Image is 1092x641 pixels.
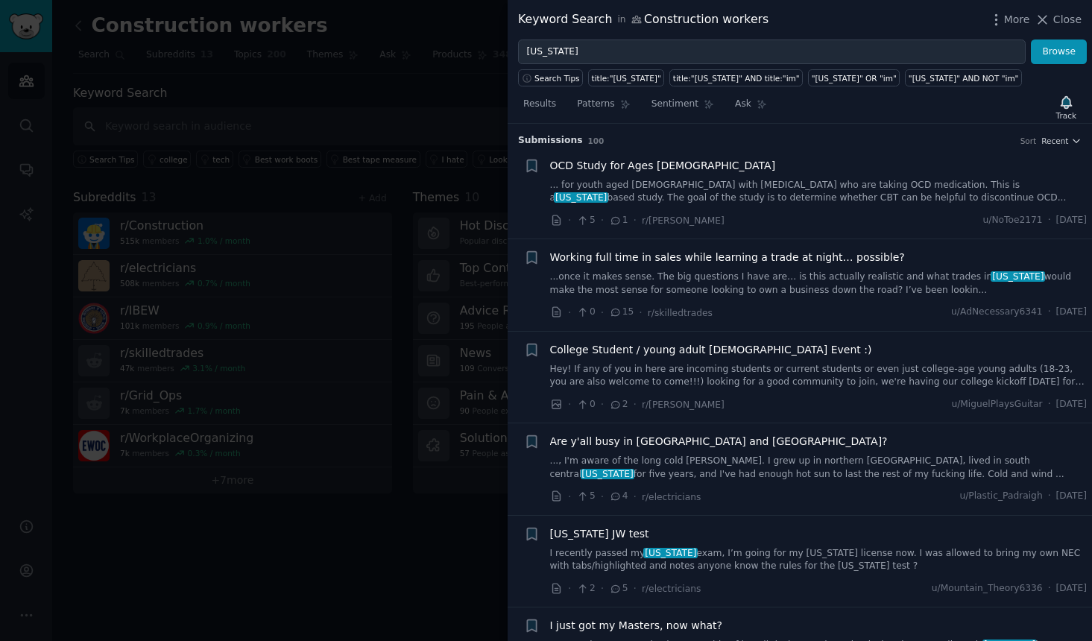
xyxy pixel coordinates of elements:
[550,250,905,265] a: Working full time in sales while learning a trade at night… possible?
[1056,490,1087,503] span: [DATE]
[959,490,1042,503] span: u/Plastic_Padraigh
[568,581,571,596] span: ·
[576,582,595,596] span: 2
[651,98,698,111] span: Sentiment
[1056,582,1087,596] span: [DATE]
[601,305,604,320] span: ·
[730,92,772,123] a: Ask
[642,215,725,226] span: r/[PERSON_NAME]
[601,581,604,596] span: ·
[577,98,614,111] span: Patterns
[1053,12,1082,28] span: Close
[518,10,768,29] div: Keyword Search Construction workers
[1048,490,1051,503] span: ·
[634,581,637,596] span: ·
[905,69,1022,86] a: "[US_STATE]" AND NOT "im"
[550,179,1088,205] a: ... for youth aged [DEMOGRAPHIC_DATA] with [MEDICAL_DATA] who are taking OCD medication. This is ...
[646,92,719,123] a: Sentiment
[1056,398,1087,411] span: [DATE]
[808,69,900,86] a: "[US_STATE]" OR "im"
[1048,214,1051,227] span: ·
[572,92,635,123] a: Patterns
[982,214,1042,227] span: u/NoToe2171
[518,134,583,148] span: Submission s
[588,136,605,145] span: 100
[518,92,561,123] a: Results
[1035,12,1082,28] button: Close
[634,212,637,228] span: ·
[1048,582,1051,596] span: ·
[609,214,628,227] span: 1
[592,73,661,83] div: title:"[US_STATE]"
[1020,136,1037,146] div: Sort
[648,308,713,318] span: r/skilledtrades
[588,69,664,86] a: title:"[US_STATE]"
[609,398,628,411] span: 2
[576,306,595,319] span: 0
[669,69,803,86] a: title:"[US_STATE]" AND title:"im"
[581,469,635,479] span: [US_STATE]
[550,158,776,174] a: OCD Study for Ages [DEMOGRAPHIC_DATA]
[601,397,604,412] span: ·
[642,584,701,594] span: r/electricians
[550,618,723,634] a: I just got my Masters, now what?
[1056,110,1076,121] div: Track
[609,582,628,596] span: 5
[617,13,625,27] span: in
[576,490,595,503] span: 5
[639,305,642,320] span: ·
[568,489,571,505] span: ·
[550,271,1088,297] a: ...once it makes sense. The big questions I have are… is this actually realistic and what trades ...
[1056,214,1087,227] span: [DATE]
[1051,92,1082,123] button: Track
[568,212,571,228] span: ·
[932,582,1043,596] span: u/Mountain_Theory6336
[1048,306,1051,319] span: ·
[568,397,571,412] span: ·
[1048,398,1051,411] span: ·
[642,492,701,502] span: r/electricians
[550,547,1088,573] a: I recently passed my[US_STATE]exam, I’m going for my [US_STATE] license now. I was allowed to bri...
[534,73,580,83] span: Search Tips
[951,306,1043,319] span: u/AdNecessary6341
[601,489,604,505] span: ·
[550,342,872,358] a: College Student / young adult [DEMOGRAPHIC_DATA] Event :)
[634,397,637,412] span: ·
[643,548,698,558] span: [US_STATE]
[576,214,595,227] span: 5
[518,69,583,86] button: Search Tips
[673,73,800,83] div: title:"[US_STATE]" AND title:"im"
[550,434,888,449] a: Are y'all busy in [GEOGRAPHIC_DATA] and [GEOGRAPHIC_DATA]?
[951,398,1042,411] span: u/MiguelPlaysGuitar
[1041,136,1068,146] span: Recent
[642,400,725,410] span: r/[PERSON_NAME]
[1004,12,1030,28] span: More
[991,271,1045,282] span: [US_STATE]
[568,305,571,320] span: ·
[518,40,1026,65] input: Try a keyword related to your business
[554,192,608,203] span: [US_STATE]
[576,398,595,411] span: 0
[909,73,1019,83] div: "[US_STATE]" AND NOT "im"
[550,526,649,542] a: [US_STATE] JW test
[550,363,1088,389] a: Hey! If any of you in here are incoming students or current students or even just college-age you...
[609,306,634,319] span: 15
[609,490,628,503] span: 4
[634,489,637,505] span: ·
[988,12,1030,28] button: More
[1041,136,1082,146] button: Recent
[523,98,556,111] span: Results
[550,455,1088,481] a: ..., I'm aware of the long cold [PERSON_NAME]. I grew up in northern [GEOGRAPHIC_DATA], lived in ...
[735,98,751,111] span: Ask
[812,73,897,83] div: "[US_STATE]" OR "im"
[1056,306,1087,319] span: [DATE]
[601,212,604,228] span: ·
[1031,40,1087,65] button: Browse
